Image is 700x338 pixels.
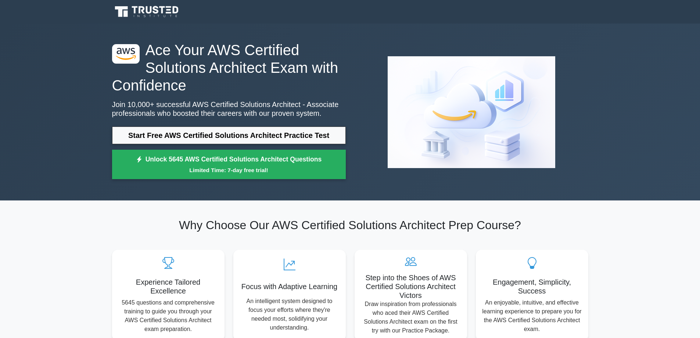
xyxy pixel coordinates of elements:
p: Join 10,000+ successful AWS Certified Solutions Architect - Associate professionals who boosted t... [112,100,346,118]
h1: Ace Your AWS Certified Solutions Architect Exam with Confidence [112,41,346,94]
h5: Engagement, Simplicity, Success [482,278,582,295]
h5: Focus with Adaptive Learning [239,282,340,291]
p: An intelligent system designed to focus your efforts where they're needed most, solidifying your ... [239,297,340,332]
a: Start Free AWS Certified Solutions Architect Practice Test [112,127,346,144]
p: Draw inspiration from professionals who aced their AWS Certified Solutions Architect exam on the ... [360,300,461,335]
p: 5645 questions and comprehensive training to guide you through your AWS Certified Solutions Archi... [118,298,219,334]
h2: Why Choose Our AWS Certified Solutions Architect Prep Course? [112,218,588,232]
h5: Step into the Shoes of AWS Certified Solutions Architect Victors [360,273,461,300]
small: Limited Time: 7-day free trial! [121,166,337,174]
a: Unlock 5645 AWS Certified Solutions Architect QuestionsLimited Time: 7-day free trial! [112,150,346,179]
img: AWS Certified Solutions Architect - Associate Preview [382,50,561,174]
p: An enjoyable, intuitive, and effective learning experience to prepare you for the AWS Certified S... [482,298,582,334]
h5: Experience Tailored Excellence [118,278,219,295]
